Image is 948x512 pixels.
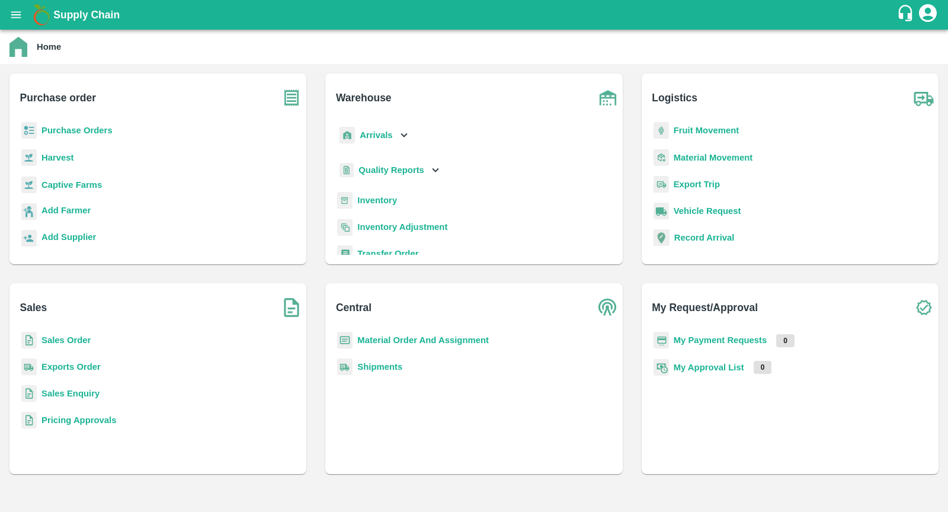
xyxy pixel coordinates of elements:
[357,335,489,345] a: Material Order And Assignment
[53,9,120,21] b: Supply Chain
[21,203,37,220] img: farmer
[21,149,37,167] img: harvest
[336,299,371,316] b: Central
[674,126,739,135] a: Fruit Movement
[654,149,669,167] img: material
[674,233,735,242] a: Record Arrival
[21,385,37,402] img: sales
[674,363,744,372] a: My Approval List
[652,299,758,316] b: My Request/Approval
[358,165,424,175] b: Quality Reports
[21,412,37,429] img: sales
[41,389,100,398] a: Sales Enquiry
[654,176,669,193] img: delivery
[337,158,442,183] div: Quality Reports
[41,180,102,190] a: Captive Farms
[654,359,669,376] img: approval
[41,153,73,162] a: Harvest
[21,332,37,349] img: sales
[41,362,101,372] a: Exports Order
[21,359,37,376] img: shipments
[593,293,623,322] img: central
[336,89,392,106] b: Warehouse
[674,180,720,189] a: Export Trip
[357,249,418,258] a: Transfer Order
[357,196,397,205] a: Inventory
[654,229,670,246] img: recordArrival
[917,2,939,27] div: account of current user
[896,4,917,25] div: customer-support
[360,130,392,140] b: Arrivals
[41,206,91,215] b: Add Farmer
[41,335,91,345] a: Sales Order
[37,42,61,52] b: Home
[654,203,669,220] img: vehicle
[9,37,27,57] img: home
[652,89,697,106] b: Logistics
[674,153,753,162] a: Material Movement
[909,293,939,322] img: check
[337,359,353,376] img: shipments
[674,335,767,345] a: My Payment Requests
[340,163,354,178] img: qualityReport
[337,192,353,209] img: whInventory
[41,232,96,242] b: Add Supplier
[654,122,669,139] img: fruit
[41,204,91,220] a: Add Farmer
[754,361,772,374] p: 0
[53,7,896,23] a: Supply Chain
[654,332,669,349] img: payment
[337,219,353,236] img: inventory
[340,127,355,144] img: whArrival
[337,332,353,349] img: centralMaterial
[357,362,402,372] a: Shipments
[776,334,795,347] p: 0
[20,89,96,106] b: Purchase order
[674,206,741,216] a: Vehicle Request
[41,415,116,425] a: Pricing Approvals
[2,1,30,28] button: open drawer
[20,299,47,316] b: Sales
[41,126,113,135] a: Purchase Orders
[30,3,53,27] img: logo
[337,122,411,149] div: Arrivals
[21,230,37,247] img: supplier
[41,231,96,247] a: Add Supplier
[277,293,306,322] img: soSales
[593,83,623,113] img: warehouse
[909,83,939,113] img: truck
[357,222,447,232] a: Inventory Adjustment
[21,122,37,139] img: reciept
[337,245,353,263] img: whTransfer
[21,176,37,194] img: harvest
[277,83,306,113] img: purchase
